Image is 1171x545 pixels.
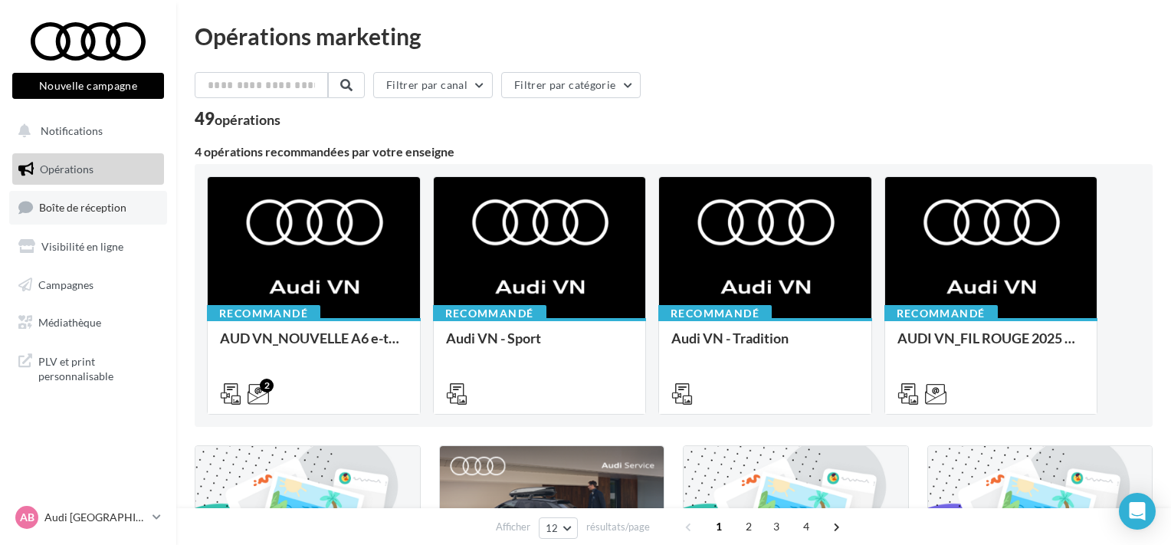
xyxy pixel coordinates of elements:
a: Visibilité en ligne [9,231,167,263]
div: Recommandé [658,305,772,322]
span: résultats/page [586,520,650,534]
span: AB [20,510,34,525]
span: 4 [794,514,818,539]
div: Recommandé [207,305,320,322]
span: Notifications [41,124,103,137]
a: Opérations [9,153,167,185]
div: AUD VN_NOUVELLE A6 e-tron [220,330,408,361]
span: PLV et print personnalisable [38,351,158,384]
a: AB Audi [GEOGRAPHIC_DATA] [12,503,164,532]
span: Campagnes [38,277,93,291]
div: Recommandé [884,305,998,322]
span: 1 [707,514,731,539]
span: Afficher [496,520,530,534]
span: Opérations [40,163,93,176]
a: Boîte de réception [9,191,167,224]
div: 4 opérations recommandées par votre enseigne [195,146,1153,158]
div: Recommandé [433,305,546,322]
button: 12 [539,517,578,539]
div: AUDI VN_FIL ROUGE 2025 - A1, Q2, Q3, Q5 et Q4 e-tron [897,330,1085,361]
a: PLV et print personnalisable [9,345,167,390]
div: 49 [195,110,280,127]
button: Filtrer par canal [373,72,493,98]
button: Notifications [9,115,161,147]
span: 2 [736,514,761,539]
button: Nouvelle campagne [12,73,164,99]
a: Campagnes [9,269,167,301]
button: Filtrer par catégorie [501,72,641,98]
div: Audi VN - Tradition [671,330,859,361]
span: Médiathèque [38,316,101,329]
div: Opérations marketing [195,25,1153,48]
div: Audi VN - Sport [446,330,634,361]
span: Visibilité en ligne [41,240,123,253]
span: 3 [764,514,789,539]
div: opérations [215,113,280,126]
div: 2 [260,379,274,392]
span: Boîte de réception [39,201,126,214]
a: Médiathèque [9,307,167,339]
span: 12 [546,522,559,534]
div: Open Intercom Messenger [1119,493,1156,530]
p: Audi [GEOGRAPHIC_DATA] [44,510,146,525]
